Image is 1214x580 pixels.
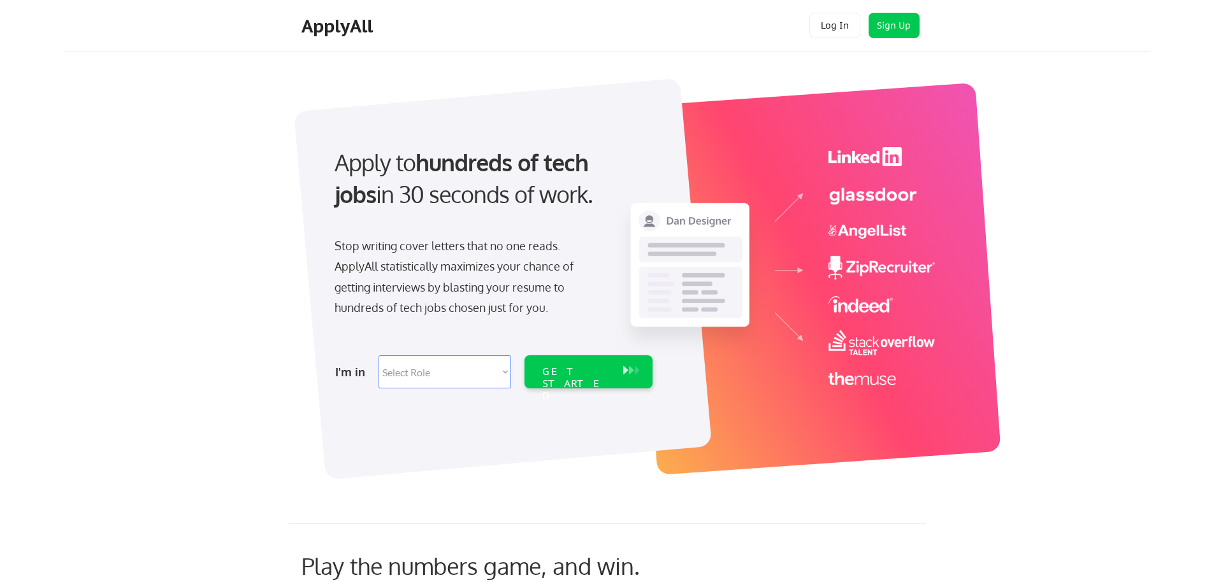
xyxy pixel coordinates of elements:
[809,13,860,38] button: Log In
[301,15,377,37] div: ApplyAll
[335,146,647,211] div: Apply to in 30 seconds of work.
[335,236,596,318] div: Stop writing cover letters that no one reads. ApplyAll statistically maximizes your chance of get...
[869,13,920,38] button: Sign Up
[301,552,697,579] div: Play the numbers game, and win.
[335,148,594,208] strong: hundreds of tech jobs
[542,365,611,402] div: GET STARTED
[335,362,371,382] div: I'm in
